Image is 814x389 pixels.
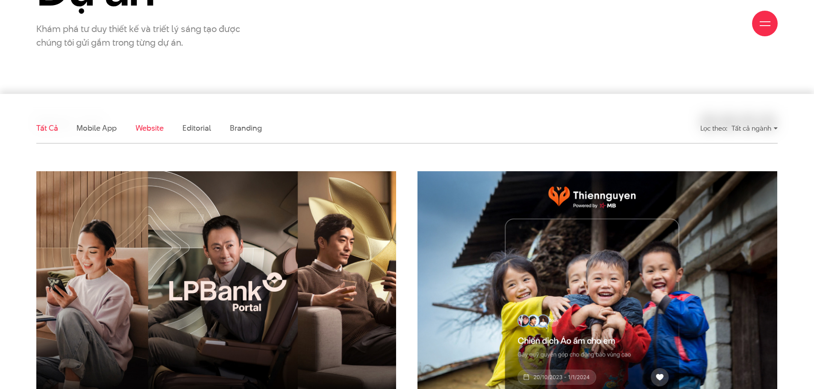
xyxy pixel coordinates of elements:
[76,123,116,133] a: Mobile app
[135,123,164,133] a: Website
[700,121,727,136] div: Lọc theo:
[732,121,778,136] div: Tất cả ngành
[230,123,262,133] a: Branding
[182,123,211,133] a: Editorial
[36,123,58,133] a: Tất cả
